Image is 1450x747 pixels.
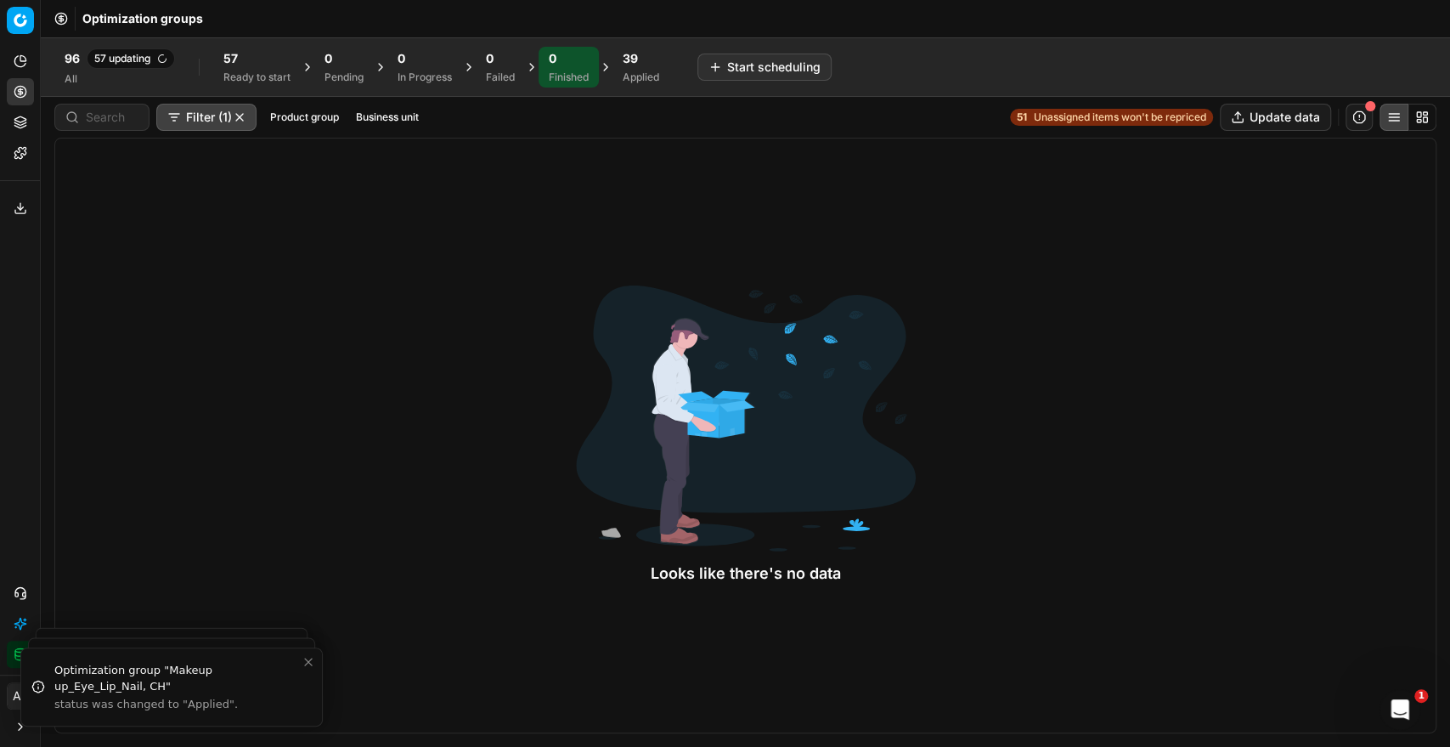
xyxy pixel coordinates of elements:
iframe: Intercom live chat [1379,689,1420,730]
button: Product group [263,107,346,127]
button: Close toast [298,652,319,672]
span: 39 [623,50,638,67]
span: 0 [398,50,405,67]
div: Optimization group "Makeup up_Eye_Lip_Nail, CH" [54,662,302,695]
span: AB [8,683,33,709]
div: All [65,72,175,86]
div: Failed [486,71,515,84]
div: In Progress [398,71,452,84]
input: Search [86,109,138,126]
span: 57 [223,50,238,67]
nav: breadcrumb [82,10,203,27]
span: 57 updating [87,48,175,69]
span: Optimization groups [82,10,203,27]
button: Filter (1) [156,104,257,131]
div: Looks like there's no data [576,562,916,586]
span: Unassigned items won't be repriced [1034,110,1206,124]
button: Business unit [349,107,426,127]
span: 0 [324,50,332,67]
div: Applied [623,71,659,84]
span: 96 [65,50,80,67]
button: Update data [1220,104,1331,131]
div: Ready to start [223,71,291,84]
a: 51Unassigned items won't be repriced [1010,109,1213,126]
button: Start scheduling [697,54,832,81]
span: 0 [486,50,494,67]
div: Pending [324,71,364,84]
span: 1 [1414,689,1428,703]
div: status was changed to "Applied". [54,697,302,712]
strong: 51 [1017,110,1027,124]
button: AB [7,682,34,710]
span: 0 [549,50,556,67]
div: Finished [549,71,589,84]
